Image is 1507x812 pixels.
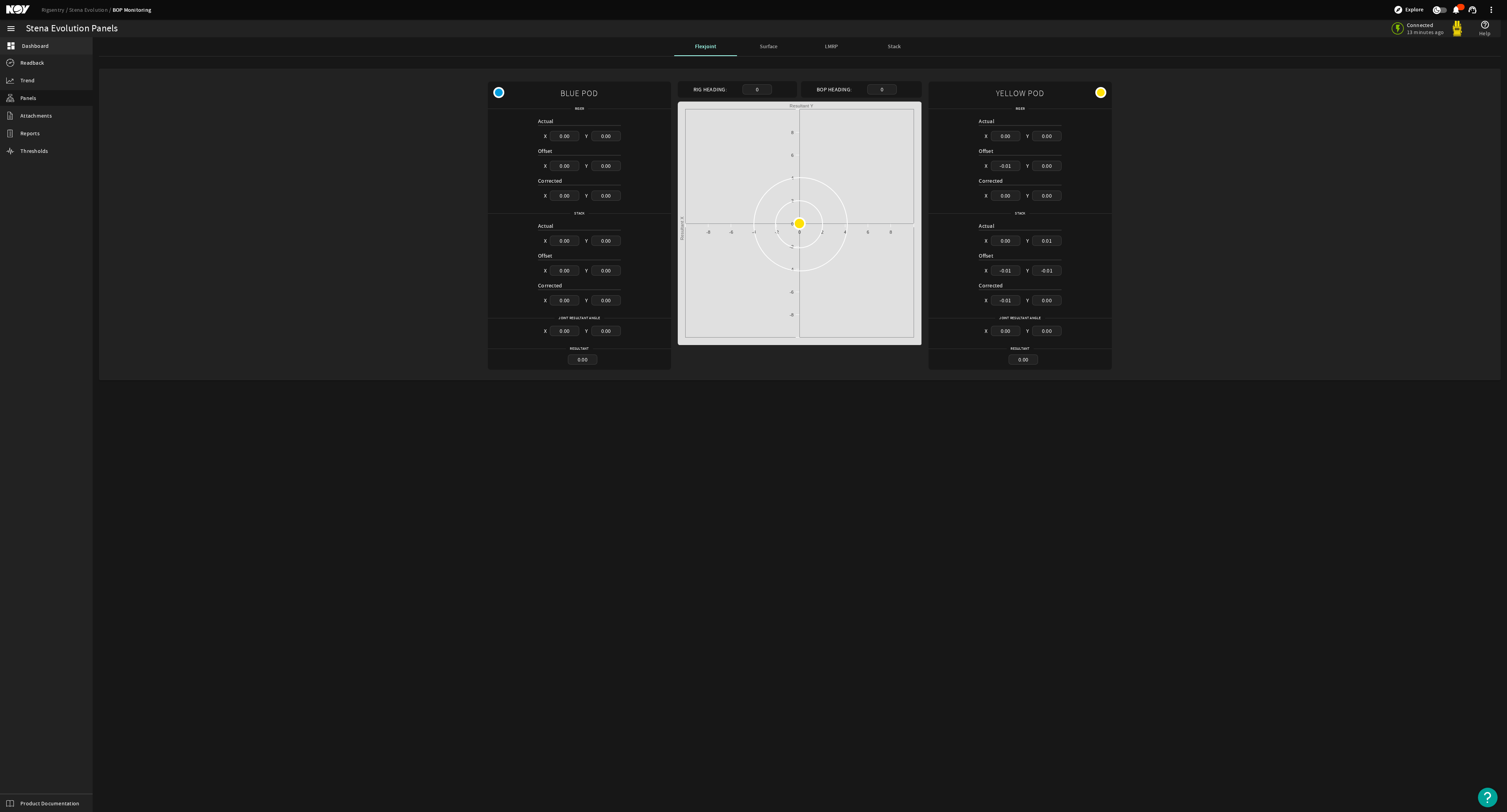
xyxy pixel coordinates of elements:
[991,236,1020,245] div: 0.00
[1468,5,1477,15] mat-icon: support_agent
[591,191,621,200] div: 0.00
[680,216,684,240] text: Resultant X
[1482,0,1501,19] button: more_vert
[591,326,621,336] div: 0.00
[991,191,1020,200] div: 0.00
[591,236,621,245] div: 0.00
[26,25,118,33] div: Stena Evolution Panels
[790,104,814,108] text: Resultant Y
[22,42,49,50] span: Dashboard
[20,799,79,807] span: Product Documentation
[1026,327,1029,335] div: Y
[1007,345,1033,352] span: Resultant
[1032,326,1062,336] div: 0.00
[760,44,777,49] span: Surface
[571,105,588,113] span: Riser
[1026,237,1029,245] div: Y
[985,327,987,335] div: X
[1405,6,1423,14] span: Explore
[538,147,553,154] span: Offset
[585,267,588,274] div: Y
[591,131,621,141] div: 0.00
[1011,209,1029,217] span: Stack
[585,237,588,245] div: Y
[1390,4,1427,16] button: Explore
[985,267,987,274] div: X
[585,192,588,200] div: Y
[825,44,838,49] span: LMRP
[991,131,1020,141] div: 0.00
[20,59,44,67] span: Readback
[538,252,553,259] span: Offset
[20,112,52,120] span: Attachments
[1480,20,1490,29] mat-icon: help_outline
[706,230,710,234] text: -8
[979,118,994,125] span: Actual
[538,177,562,184] span: Corrected
[991,161,1020,171] div: -0.01
[550,295,579,305] div: 0.00
[1032,191,1062,200] div: 0.00
[889,230,892,234] text: 8
[544,237,547,245] div: X
[544,162,547,170] div: X
[681,85,739,93] div: Rig Heading:
[867,84,897,94] div: 0
[591,295,621,305] div: 0.00
[544,296,547,304] div: X
[979,222,994,229] span: Actual
[20,129,40,137] span: Reports
[888,44,901,49] span: Stack
[1026,296,1029,304] div: Y
[1026,267,1029,274] div: Y
[585,162,588,170] div: Y
[6,41,16,51] mat-icon: dashboard
[544,192,547,200] div: X
[791,176,794,180] text: 4
[867,230,869,234] text: 6
[1449,21,1465,36] img: Yellowpod.svg
[979,282,1003,289] span: Corrected
[752,230,756,234] text: -4
[1407,29,1444,36] span: 13 minutes ago
[1407,22,1444,29] span: Connected
[1009,354,1038,364] div: 0.00
[979,177,1003,184] span: Corrected
[560,84,598,102] span: BLUE POD
[995,314,1045,322] span: Joint Resultant Angle
[979,252,993,259] span: Offset
[585,296,588,304] div: Y
[544,267,547,274] div: X
[555,314,604,322] span: Joint Resultant Angle
[991,295,1020,305] div: -0.01
[550,191,579,200] div: 0.00
[591,265,621,275] div: 0.00
[538,282,562,289] span: Corrected
[991,326,1020,336] div: 0.00
[20,94,36,102] span: Panels
[1012,105,1029,113] span: Riser
[566,345,593,352] span: Resultant
[20,76,35,84] span: Trend
[695,44,716,49] span: Flexjoint
[113,6,151,14] a: BOP Monitoring
[1394,5,1403,15] mat-icon: explore
[1032,131,1062,141] div: 0.00
[550,161,579,171] div: 0.00
[538,118,554,125] span: Actual
[544,132,547,140] div: X
[790,312,794,317] text: -8
[985,132,987,140] div: X
[979,147,993,154] span: Offset
[791,153,794,158] text: 6
[791,130,794,135] text: 8
[996,84,1044,102] span: YELLOW POD
[743,84,772,94] div: 0
[585,327,588,335] div: Y
[1026,162,1029,170] div: Y
[985,296,987,304] div: X
[550,326,579,336] div: 0.00
[544,327,547,335] div: X
[985,162,987,170] div: X
[1479,29,1491,37] span: Help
